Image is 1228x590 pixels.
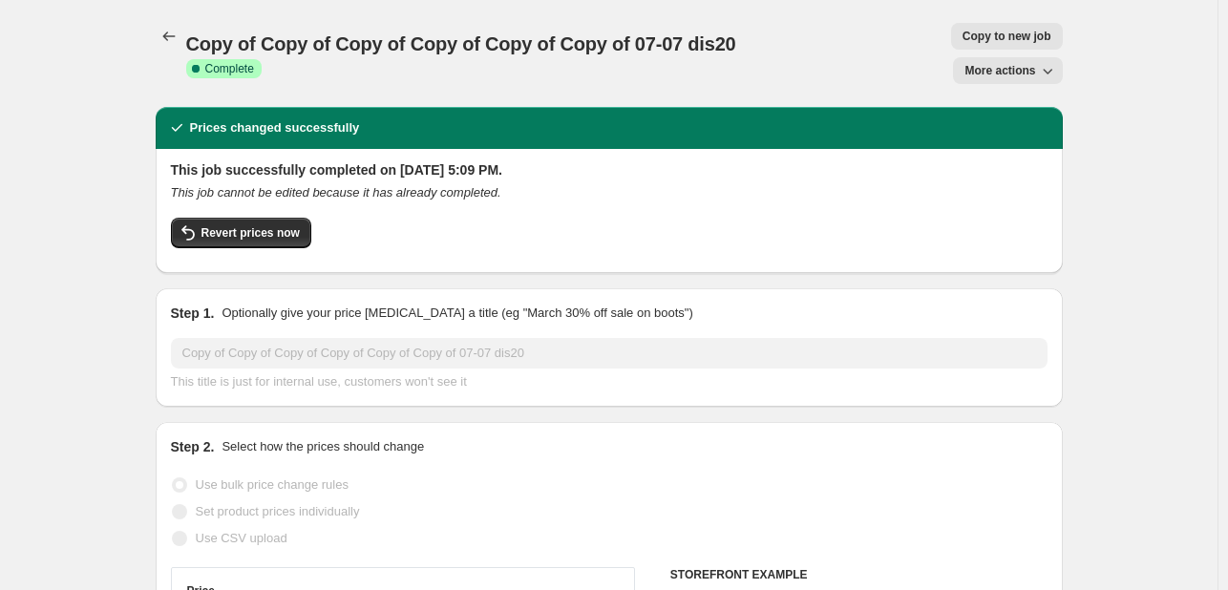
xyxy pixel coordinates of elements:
h2: Prices changed successfully [190,118,360,137]
span: More actions [964,63,1035,78]
p: Select how the prices should change [222,437,424,456]
span: Revert prices now [201,225,300,241]
p: Optionally give your price [MEDICAL_DATA] a title (eg "March 30% off sale on boots") [222,304,692,323]
h6: STOREFRONT EXAMPLE [670,567,1048,582]
h2: This job successfully completed on [DATE] 5:09 PM. [171,160,1048,179]
span: Set product prices individually [196,504,360,518]
span: This title is just for internal use, customers won't see it [171,374,467,389]
span: Copy to new job [963,29,1051,44]
button: Price change jobs [156,23,182,50]
span: Copy of Copy of Copy of Copy of Copy of Copy of 07-07 dis20 [186,33,736,54]
button: Copy to new job [951,23,1063,50]
button: Revert prices now [171,218,311,248]
h2: Step 1. [171,304,215,323]
span: Use CSV upload [196,531,287,545]
button: More actions [953,57,1062,84]
h2: Step 2. [171,437,215,456]
input: 30% off holiday sale [171,338,1048,369]
span: Use bulk price change rules [196,477,349,492]
span: Complete [205,61,254,76]
i: This job cannot be edited because it has already completed. [171,185,501,200]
